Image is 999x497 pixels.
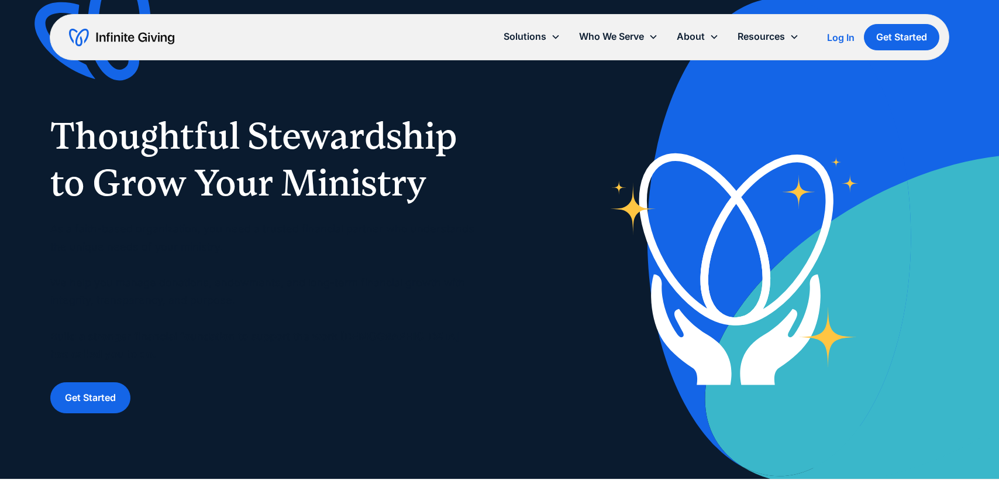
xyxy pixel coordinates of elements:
div: Resources [728,24,808,49]
div: Who We Serve [579,29,644,44]
img: nonprofit donation platform for faith-based organizations and ministries [600,126,873,400]
div: About [667,24,728,49]
div: Who We Serve [570,24,667,49]
a: Get Started [864,24,939,50]
a: Log In [827,30,855,44]
div: Solutions [504,29,546,44]
h1: Thoughtful Stewardship to Grow Your Ministry [50,112,476,206]
a: home [69,28,174,47]
p: As a faith-based organization, you need a trusted financial partner who understands the unique ne... [50,220,476,364]
strong: Build a stronger financial foundation to support the work [DEMOGRAPHIC_DATA] has called you to do. [50,330,460,361]
div: Log In [827,33,855,42]
div: About [677,29,705,44]
div: Solutions [494,24,570,49]
a: Get Started [50,382,130,413]
div: Resources [738,29,785,44]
